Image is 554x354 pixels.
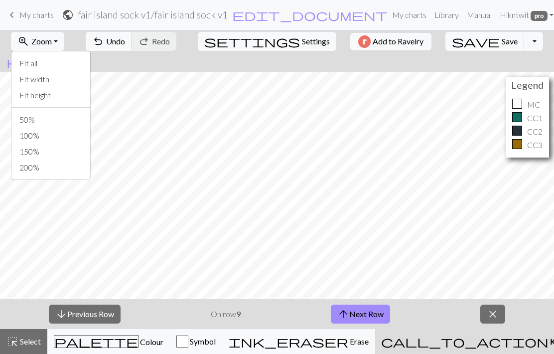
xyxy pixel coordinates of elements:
[211,308,241,320] p: On row
[373,35,423,48] span: Add to Ravelry
[204,35,300,47] i: Settings
[358,35,371,48] img: Ravelry
[6,335,18,349] span: highlight_alt
[54,335,138,349] span: palette
[527,99,540,111] p: MC
[229,335,348,349] span: ink_eraser
[236,309,241,319] strong: 9
[78,9,228,20] h2: fair island sock v1 / fair island sock v1
[106,36,125,46] span: Undo
[49,305,121,324] button: Previous Row
[350,33,431,50] button: Add to Ravelry
[381,335,549,349] span: call_to_action
[430,5,463,25] a: Library
[55,307,67,321] span: arrow_downward
[138,337,163,347] span: Colour
[31,36,52,46] span: Zoom
[6,55,54,69] span: help
[527,126,543,138] p: CC2
[331,305,390,324] button: Next Row
[452,34,500,48] span: save
[11,112,90,128] button: 50%
[86,32,132,51] button: Undo
[445,32,525,51] button: Save
[11,128,90,144] button: 100%
[47,329,170,354] button: Colour
[531,11,548,21] span: pro
[11,87,90,103] button: Fit height
[11,160,90,176] button: 200%
[11,144,90,160] button: 150%
[11,55,90,71] button: Fit all
[487,307,499,321] span: close
[222,329,375,354] button: Erase
[19,10,54,19] span: My charts
[17,34,29,48] span: zoom_in
[527,139,543,151] p: CC3
[6,6,54,23] a: My charts
[18,337,41,346] span: Select
[527,112,543,124] p: CC1
[302,35,330,47] span: Settings
[62,8,74,22] span: public
[463,5,496,25] a: Manual
[348,337,369,346] span: Erase
[11,32,64,51] button: Zoom
[170,329,222,354] button: Symbol
[198,32,336,51] button: SettingsSettings
[232,8,388,22] span: edit_document
[204,34,300,48] span: settings
[388,5,430,25] a: My charts
[92,34,104,48] span: undo
[11,71,90,87] button: Fit width
[337,307,349,321] span: arrow_upward
[508,79,547,91] h4: Legend
[6,8,18,22] span: keyboard_arrow_left
[188,337,216,346] span: Symbol
[502,36,518,46] span: Save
